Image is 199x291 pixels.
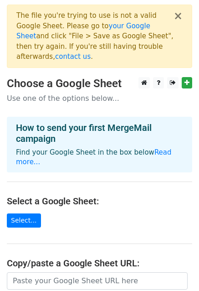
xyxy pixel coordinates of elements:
div: The file you're trying to use is not a valid Google Sheet. Please go to and click "File > Save as... [16,10,173,62]
h4: How to send your first MergeMail campaign [16,122,183,144]
a: Select... [7,213,41,228]
h3: Choose a Google Sheet [7,77,192,90]
a: contact us [55,52,91,61]
input: Paste your Google Sheet URL here [7,272,188,290]
p: Find your Google Sheet in the box below [16,148,183,167]
h4: Copy/paste a Google Sheet URL: [7,258,192,269]
button: × [173,10,183,21]
a: your Google Sheet [16,22,150,41]
h4: Select a Google Sheet: [7,196,192,207]
p: Use one of the options below... [7,94,192,103]
a: Read more... [16,148,172,166]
